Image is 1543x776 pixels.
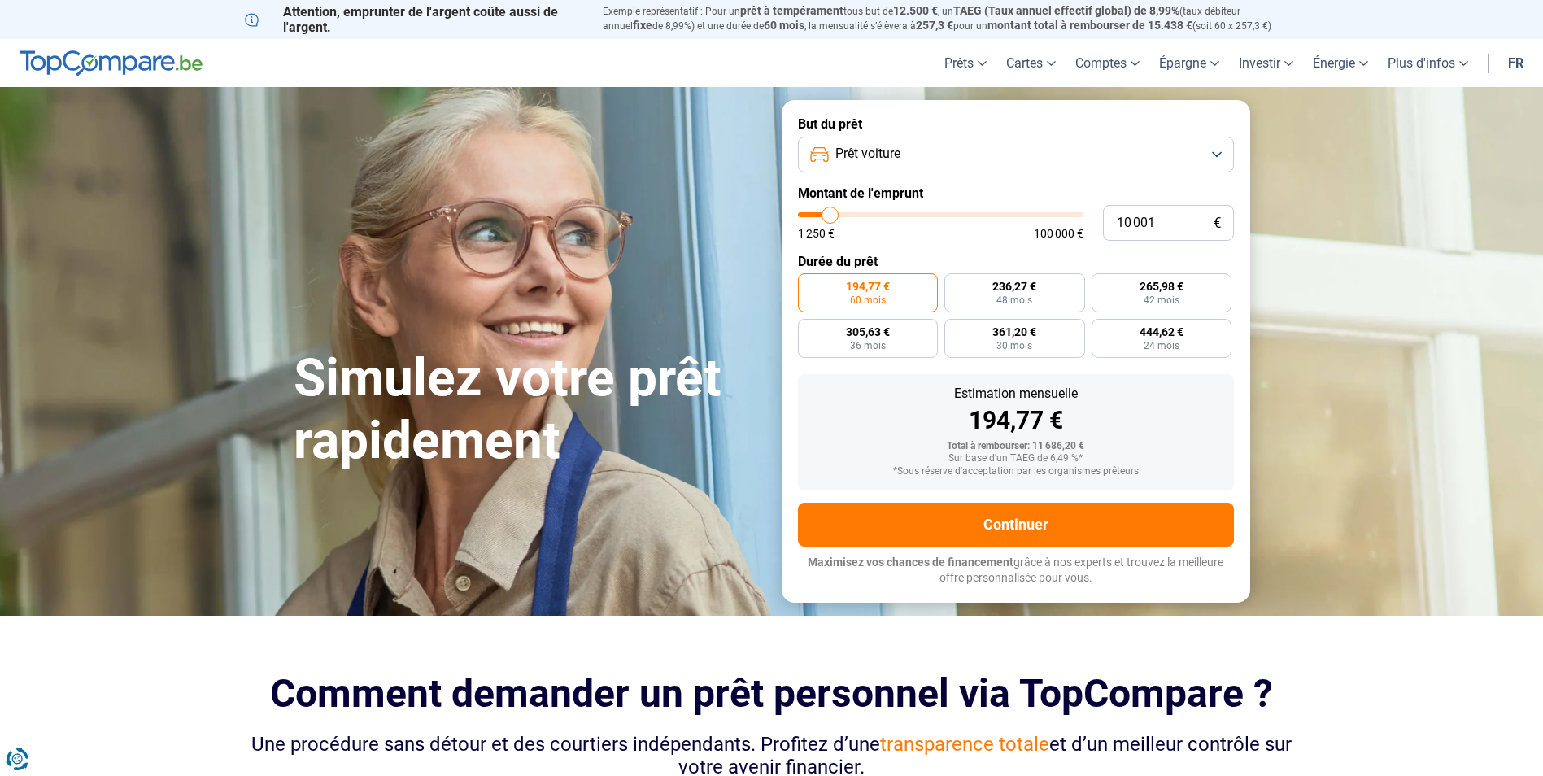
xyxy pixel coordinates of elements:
span: 305,63 € [846,326,890,338]
span: 12.500 € [893,4,938,17]
p: Exemple représentatif : Pour un tous but de , un (taux débiteur annuel de 8,99%) et une durée de ... [603,4,1299,33]
a: Cartes [996,39,1066,87]
span: Prêt voiture [835,145,900,163]
a: Plus d'infos [1378,39,1478,87]
span: fixe [633,19,652,32]
a: Épargne [1149,39,1229,87]
span: transparence totale [880,733,1049,756]
span: Maximisez vos chances de financement [808,556,1013,569]
span: montant total à rembourser de 15.438 € [987,19,1192,32]
div: Estimation mensuelle [811,387,1221,400]
div: 194,77 € [811,408,1221,433]
span: 194,77 € [846,281,890,292]
label: Montant de l'emprunt [798,185,1234,201]
h2: Comment demander un prêt personnel via TopCompare ? [245,671,1299,716]
div: Total à rembourser: 11 686,20 € [811,441,1221,452]
span: 36 mois [850,341,886,351]
span: 236,27 € [992,281,1036,292]
span: 100 000 € [1034,228,1083,239]
label: But du prêt [798,116,1234,132]
span: 444,62 € [1140,326,1183,338]
p: grâce à nos experts et trouvez la meilleure offre personnalisée pour vous. [798,555,1234,586]
span: 24 mois [1144,341,1179,351]
span: TAEG (Taux annuel effectif global) de 8,99% [953,4,1179,17]
a: Comptes [1066,39,1149,87]
span: 265,98 € [1140,281,1183,292]
p: Attention, emprunter de l'argent coûte aussi de l'argent. [245,4,583,35]
a: fr [1498,39,1533,87]
span: 361,20 € [992,326,1036,338]
span: prêt à tempérament [740,4,843,17]
button: Prêt voiture [798,137,1234,172]
div: Sur base d'un TAEG de 6,49 %* [811,453,1221,464]
span: 48 mois [996,295,1032,305]
label: Durée du prêt [798,254,1234,269]
span: 42 mois [1144,295,1179,305]
span: 257,3 € [916,19,953,32]
button: Continuer [798,503,1234,547]
span: 60 mois [764,19,804,32]
span: 30 mois [996,341,1032,351]
a: Investir [1229,39,1303,87]
a: Prêts [935,39,996,87]
div: *Sous réserve d'acceptation par les organismes prêteurs [811,466,1221,477]
span: 1 250 € [798,228,835,239]
img: TopCompare [20,50,203,76]
span: € [1214,216,1221,230]
a: Énergie [1303,39,1378,87]
span: 60 mois [850,295,886,305]
h1: Simulez votre prêt rapidement [294,347,762,473]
